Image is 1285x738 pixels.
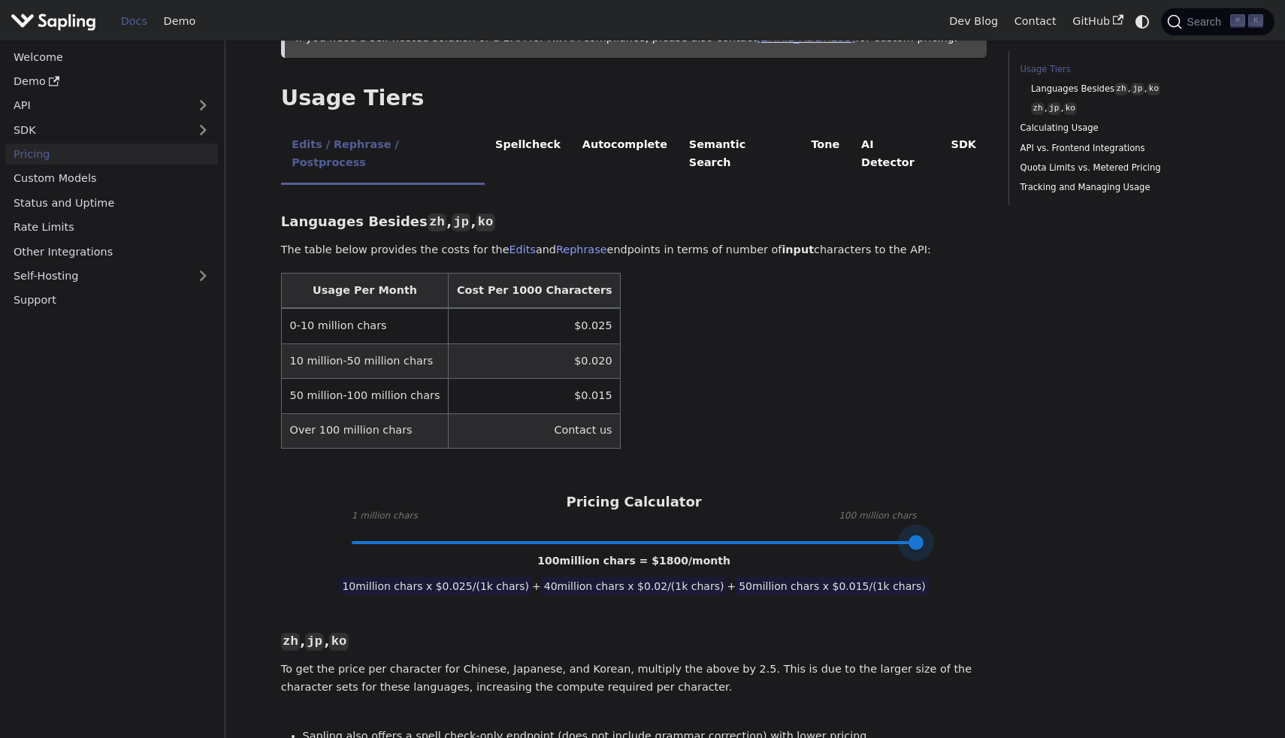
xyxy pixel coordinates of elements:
[941,10,1005,33] a: Dev Blog
[1020,62,1224,77] a: Usage Tiers
[678,126,800,185] li: Semantic Search
[476,213,494,231] code: ko
[113,10,156,33] a: Docs
[566,494,701,511] h3: Pricing Calculator
[851,126,941,185] li: AI Detector
[1006,10,1065,33] a: Contact
[156,10,204,33] a: Demo
[281,85,987,112] h2: Usage Tiers
[11,11,96,32] img: Sapling.ai
[940,126,987,185] li: SDK
[537,555,730,567] span: 100 million chars = $ 1800 /month
[281,343,448,378] td: 10 million-50 million chars
[305,633,324,651] code: jp
[571,126,678,185] li: Autocomplete
[281,633,987,650] h3: , ,
[727,580,736,592] span: +
[281,379,448,413] td: 50 million-100 million chars
[188,119,218,141] button: Expand sidebar category 'SDK'
[1020,141,1224,156] a: API vs. Frontend Integrations
[1248,14,1263,28] kbd: K
[339,577,532,595] span: 10 million chars x $ 0.025 /(1k chars)
[452,213,470,231] code: jp
[839,509,916,524] span: 100 million chars
[1020,121,1224,135] a: Calculating Usage
[5,265,218,287] a: Self-Hosting
[281,308,448,343] td: 0-10 million chars
[5,216,218,238] a: Rate Limits
[5,119,188,141] a: SDK
[1020,180,1224,195] a: Tracking and Managing Usage
[281,633,300,651] code: zh
[5,95,188,116] a: API
[1114,83,1128,95] code: zh
[281,413,448,448] td: Over 100 million chars
[1031,101,1219,116] a: zh,jp,ko
[281,213,987,231] h3: Languages Besides , ,
[1063,102,1077,115] code: ko
[352,509,418,524] span: 1 million chars
[281,241,987,259] p: The table below provides the costs for the and endpoints in terms of number of characters to the ...
[5,289,218,311] a: Support
[782,243,814,256] strong: input
[736,577,929,595] span: 50 million chars x $ 0.015 /(1k chars)
[449,413,621,448] td: Contact us
[449,343,621,378] td: $0.020
[281,126,485,185] li: Edits / Rephrase / Postprocess
[532,580,541,592] span: +
[1031,102,1045,115] code: zh
[541,577,727,595] span: 40 million chars x $ 0.02 /(1k chars)
[1064,10,1131,33] a: GitHub
[1048,102,1061,115] code: jp
[5,71,218,92] a: Demo
[509,243,536,256] a: Edits
[5,192,218,213] a: Status and Uptime
[449,308,621,343] td: $0.025
[5,168,218,189] a: Custom Models
[485,126,572,185] li: Spellcheck
[5,240,218,262] a: Other Integrations
[757,32,855,44] a: [EMAIL_ADDRESS]
[428,213,446,231] code: zh
[1132,11,1153,32] button: Switch between dark and light mode (currently system mode)
[1147,83,1160,95] code: ko
[329,633,348,651] code: ko
[1182,16,1230,28] span: Search
[556,243,607,256] a: Rephrase
[281,274,448,309] th: Usage Per Month
[800,126,851,185] li: Tone
[1020,161,1224,175] a: Quota Limits vs. Metered Pricing
[1131,83,1144,95] code: jp
[5,144,218,165] a: Pricing
[1161,8,1274,35] button: Search (Command+K)
[449,379,621,413] td: $0.015
[5,46,218,68] a: Welcome
[188,95,218,116] button: Expand sidebar category 'API'
[1031,82,1219,96] a: Languages Besideszh,jp,ko
[281,661,987,697] p: To get the price per character for Chinese, Japanese, and Korean, multiply the above by 2.5. This...
[11,11,101,32] a: Sapling.ai
[1230,14,1245,28] kbd: ⌘
[449,274,621,309] th: Cost Per 1000 Characters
